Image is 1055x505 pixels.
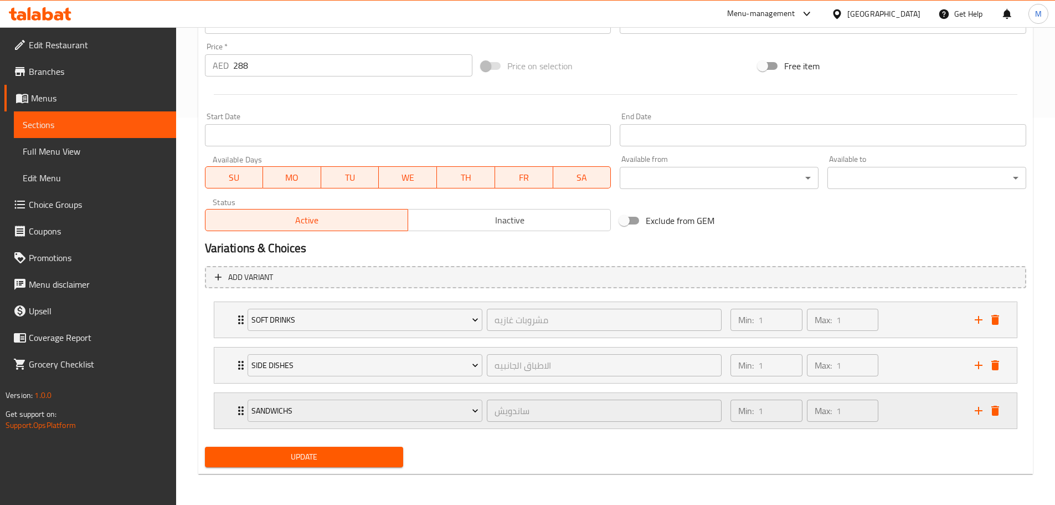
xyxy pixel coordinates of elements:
[263,166,321,188] button: MO
[34,388,52,402] span: 1.0.0
[4,32,176,58] a: Edit Restaurant
[214,450,395,464] span: Update
[727,7,795,21] div: Menu-management
[970,312,987,328] button: add
[4,58,176,85] a: Branches
[4,244,176,271] a: Promotions
[553,166,611,188] button: SA
[4,85,176,111] a: Menus
[620,167,819,189] div: ​
[495,166,553,188] button: FR
[4,271,176,298] a: Menu disclaimer
[408,209,611,231] button: Inactive
[784,59,820,73] span: Free item
[558,170,607,186] span: SA
[210,170,259,186] span: SU
[29,65,167,78] span: Branches
[205,343,1026,388] li: Expand
[205,297,1026,343] li: Expand
[326,170,375,186] span: TU
[205,209,408,231] button: Active
[29,331,167,344] span: Coverage Report
[210,212,404,228] span: Active
[4,351,176,378] a: Grocery Checklist
[14,138,176,165] a: Full Menu View
[29,304,167,318] span: Upsell
[214,393,1017,429] div: Expand
[29,278,167,291] span: Menu disclaimer
[248,354,482,376] button: Side Dishes
[14,111,176,138] a: Sections
[233,54,473,76] input: Please enter price
[383,170,433,186] span: WE
[23,171,167,185] span: Edit Menu
[213,59,229,72] p: AED
[214,348,1017,383] div: Expand
[987,312,1003,328] button: delete
[321,166,379,188] button: TU
[267,170,317,186] span: MO
[4,324,176,351] a: Coverage Report
[29,251,167,264] span: Promotions
[14,165,176,191] a: Edit Menu
[970,402,987,419] button: add
[500,170,549,186] span: FR
[248,400,482,422] button: Sandwichs
[205,447,404,467] button: Update
[4,298,176,324] a: Upsell
[507,59,573,73] span: Price on selection
[738,404,754,417] p: Min:
[228,271,273,284] span: Add variant
[205,388,1026,433] li: Expand
[248,309,482,331] button: Soft Drinks
[646,214,714,227] span: Exclude from GEM
[23,118,167,131] span: Sections
[4,191,176,218] a: Choice Groups
[6,418,76,432] a: Support.OpsPlatform
[413,212,606,228] span: Inactive
[205,166,264,188] button: SU
[31,91,167,105] span: Menus
[29,358,167,371] span: Grocery Checklist
[251,313,478,327] span: Soft Drinks
[738,313,754,327] p: Min:
[815,313,832,327] p: Max:
[23,145,167,158] span: Full Menu View
[6,407,56,421] span: Get support on:
[827,167,1026,189] div: ​
[6,388,33,402] span: Version:
[29,198,167,211] span: Choice Groups
[379,166,437,188] button: WE
[815,359,832,372] p: Max:
[251,359,478,373] span: Side Dishes
[205,266,1026,289] button: Add variant
[214,302,1017,338] div: Expand
[4,218,176,244] a: Coupons
[738,359,754,372] p: Min:
[251,404,478,418] span: Sandwichs
[29,38,167,52] span: Edit Restaurant
[29,225,167,238] span: Coupons
[1035,8,1042,20] span: M
[987,357,1003,374] button: delete
[847,8,920,20] div: [GEOGRAPHIC_DATA]
[205,240,1026,257] h2: Variations & Choices
[987,402,1003,419] button: delete
[815,404,832,417] p: Max:
[437,166,495,188] button: TH
[441,170,491,186] span: TH
[970,357,987,374] button: add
